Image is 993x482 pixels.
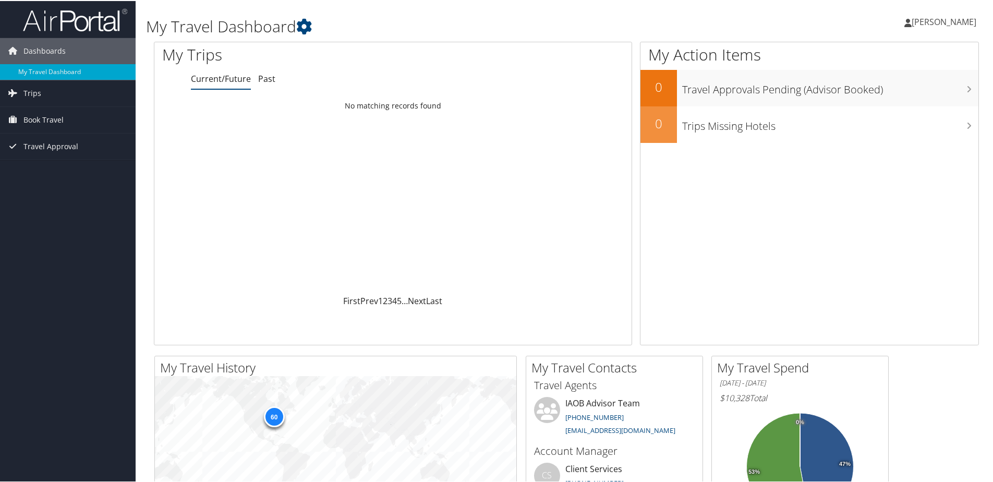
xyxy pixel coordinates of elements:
[23,106,64,132] span: Book Travel
[839,460,851,466] tspan: 47%
[534,443,695,457] h3: Account Manager
[154,95,632,114] td: No matching records found
[23,7,127,31] img: airportal-logo.png
[426,294,442,306] a: Last
[146,15,707,37] h1: My Travel Dashboard
[904,5,987,37] a: [PERSON_NAME]
[912,15,976,27] span: [PERSON_NAME]
[682,76,978,96] h3: Travel Approvals Pending (Advisor Booked)
[23,37,66,63] span: Dashboards
[640,69,978,105] a: 0Travel Approvals Pending (Advisor Booked)
[796,418,804,425] tspan: 0%
[343,294,360,306] a: First
[392,294,397,306] a: 4
[640,114,677,131] h2: 0
[378,294,383,306] a: 1
[565,412,624,421] a: [PHONE_NUMBER]
[720,391,880,403] h6: Total
[383,294,387,306] a: 2
[640,43,978,65] h1: My Action Items
[565,425,675,434] a: [EMAIL_ADDRESS][DOMAIN_NAME]
[402,294,408,306] span: …
[23,79,41,105] span: Trips
[748,468,760,474] tspan: 53%
[529,396,700,439] li: IAOB Advisor Team
[263,405,284,426] div: 60
[258,72,275,83] a: Past
[640,105,978,142] a: 0Trips Missing Hotels
[531,358,703,376] h2: My Travel Contacts
[397,294,402,306] a: 5
[720,391,749,403] span: $10,328
[720,377,880,387] h6: [DATE] - [DATE]
[717,358,888,376] h2: My Travel Spend
[191,72,251,83] a: Current/Future
[23,132,78,159] span: Travel Approval
[640,77,677,95] h2: 0
[162,43,425,65] h1: My Trips
[387,294,392,306] a: 3
[408,294,426,306] a: Next
[682,113,978,132] h3: Trips Missing Hotels
[160,358,516,376] h2: My Travel History
[360,294,378,306] a: Prev
[534,377,695,392] h3: Travel Agents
